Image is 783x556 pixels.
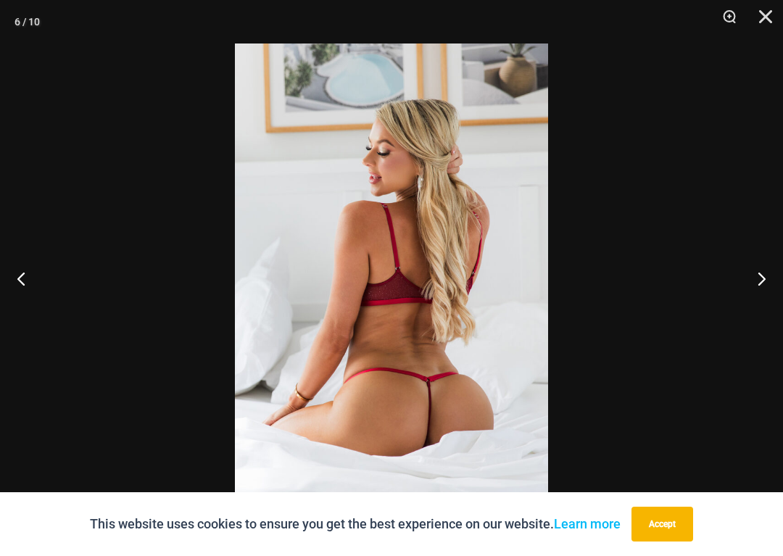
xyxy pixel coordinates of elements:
[554,516,621,531] a: Learn more
[729,242,783,315] button: Next
[631,507,693,542] button: Accept
[235,43,548,513] img: Guilty Pleasures Red 1045 Bra 689 Micro 06
[14,11,40,33] div: 6 / 10
[90,513,621,535] p: This website uses cookies to ensure you get the best experience on our website.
